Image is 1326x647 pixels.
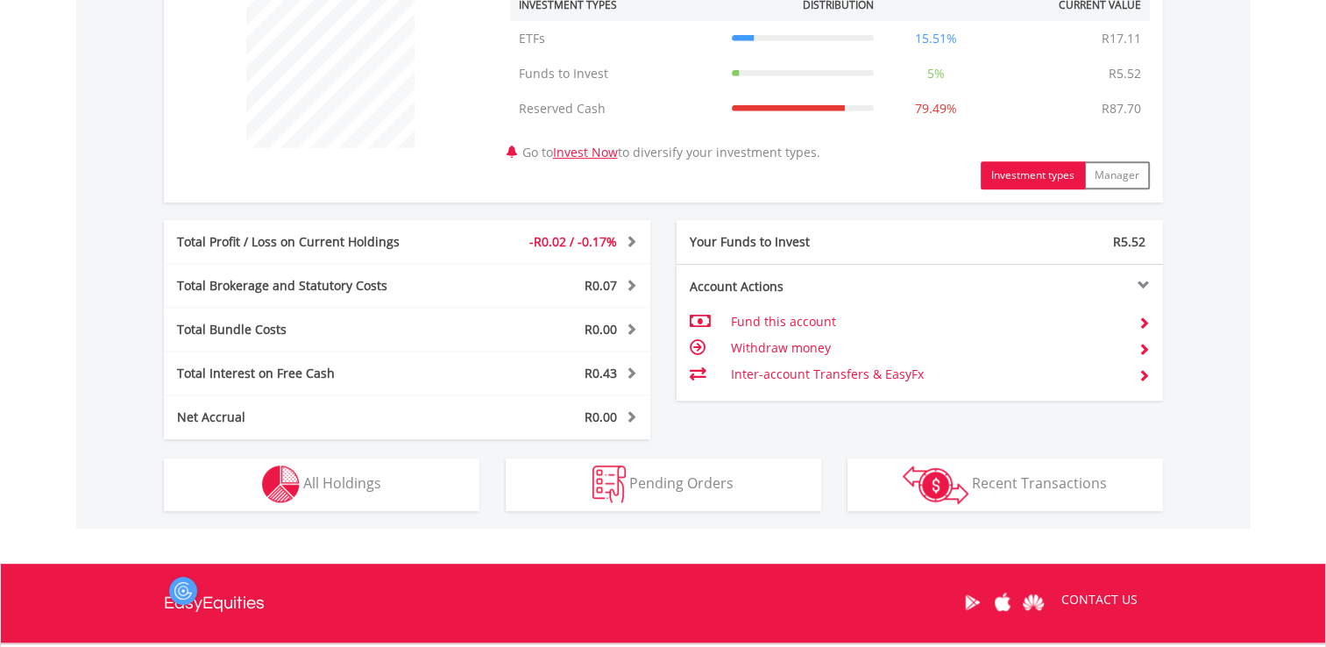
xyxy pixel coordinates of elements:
button: Investment types [981,161,1085,189]
td: Fund this account [730,309,1124,335]
div: Total Brokerage and Statutory Costs [164,277,448,295]
td: 15.51% [883,21,989,56]
td: Inter-account Transfers & EasyFx [730,361,1124,387]
span: R0.00 [585,409,617,425]
span: R0.00 [585,321,617,338]
div: Your Funds to Invest [677,233,920,251]
button: Manager [1084,161,1150,189]
span: -R0.02 / -0.17% [529,233,617,250]
button: All Holdings [164,459,479,511]
span: All Holdings [303,473,381,493]
td: R17.11 [1093,21,1150,56]
div: Total Bundle Costs [164,321,448,338]
button: Recent Transactions [847,459,1163,511]
div: Total Profit / Loss on Current Holdings [164,233,448,251]
span: R5.52 [1113,233,1145,250]
td: 79.49% [883,91,989,126]
a: Apple [988,575,1018,629]
a: Invest Now [553,144,618,160]
td: Reserved Cash [510,91,723,126]
div: Total Interest on Free Cash [164,365,448,382]
div: Account Actions [677,278,920,295]
span: R0.43 [585,365,617,381]
span: Pending Orders [629,473,734,493]
a: Huawei [1018,575,1049,629]
span: Recent Transactions [972,473,1107,493]
td: R87.70 [1093,91,1150,126]
img: holdings-wht.png [262,466,300,503]
img: transactions-zar-wht.png [903,466,968,504]
a: Google Play [957,575,988,629]
td: Funds to Invest [510,56,723,91]
a: CONTACT US [1049,575,1150,624]
td: ETFs [510,21,723,56]
img: pending_instructions-wht.png [592,466,626,503]
div: Net Accrual [164,409,448,426]
a: EasyEquities [164,564,265,643]
button: Pending Orders [506,459,821,511]
td: 5% [883,56,989,91]
td: Withdraw money [730,335,1124,361]
span: R0.07 [585,277,617,294]
td: R5.52 [1100,56,1150,91]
